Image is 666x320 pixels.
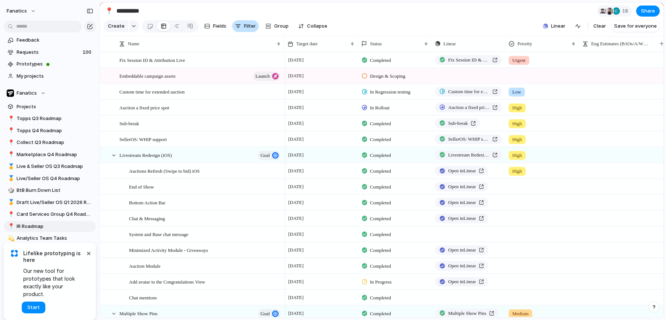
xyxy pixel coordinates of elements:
div: 🚀Q1 TLC Roadmap [4,245,96,256]
span: Open in Linear [448,199,476,206]
span: [DATE] [286,261,306,270]
button: Dismiss [84,249,93,257]
span: Completed [370,168,391,175]
span: Minimized Activity Module - Giveaways [129,246,208,254]
div: 📍 [8,210,13,219]
a: 📍Marketplace Q4 Roadmap [4,149,96,160]
div: 📍Topps Q4 Roadmap [4,125,96,136]
a: 📍IR Roadmap [4,221,96,232]
span: Filter [244,22,256,30]
span: [DATE] [286,135,306,144]
span: Completed [370,215,391,222]
span: Completed [370,183,391,191]
span: Livestream Redesign (iOS and Android) [448,151,489,159]
span: In Progress [370,278,392,286]
span: Collect Q3 Roadmap [17,139,93,146]
span: Clear [593,22,606,30]
span: Target date [296,40,318,48]
span: IR Roadmap [17,223,93,230]
span: End of Show [129,182,154,191]
div: 📍 [105,6,113,16]
span: Start [27,304,40,311]
span: [DATE] [286,103,306,112]
button: 🎲 [7,187,14,194]
span: Completed [370,231,391,238]
span: Open in Linear [448,167,476,175]
span: Fanatics [17,89,37,97]
span: Open in Linear [448,246,476,254]
div: 🥇 [8,174,13,183]
span: Collapse [307,22,327,30]
a: Open inLinear [435,166,488,176]
span: Our new tool for prototypes that look exactly like your product. [23,267,85,298]
div: 🥇 [8,198,13,207]
span: SellerOS: WHIP support [448,136,489,143]
a: 🥇Live & Seller OS Q3 Roadmap [4,161,96,172]
button: goal [258,151,280,160]
a: 📍Card Services Group Q4 Roadmap [4,209,96,220]
span: Fields [213,22,226,30]
a: Prototypes [4,59,96,70]
span: 18 [622,7,630,15]
span: Design & Scoping [370,73,405,80]
a: Feedback [4,35,96,46]
span: Completed [370,294,391,302]
a: My projects [4,71,96,82]
span: Urgent [512,57,526,64]
div: 🥇Live/Seller OS Q4 Roadmap [4,173,96,184]
button: 📍 [7,151,14,158]
span: Auction a fixed price spot [448,104,489,111]
a: Open inLinear [435,214,488,223]
span: Livestream Redesign (iOS) [119,151,172,159]
span: [DATE] [286,198,306,207]
a: Fix Session ID & Attribution Live [435,55,502,65]
div: 📍 [8,115,13,123]
span: [DATE] [286,56,306,64]
button: 💫 [7,235,14,242]
span: Save for everyone [614,22,657,30]
span: Requests [17,49,80,56]
span: Open in Linear [448,278,476,285]
span: Fix Session ID & Attribution Live [448,56,489,64]
div: 📍Collect Q3 Roadmap [4,137,96,148]
span: Auction a fixed price spot [119,103,169,112]
span: Chat mentions [129,293,157,302]
a: Open inLinear [435,245,488,255]
span: SellerOS: WHIP support [119,135,167,143]
a: SellerOS: WHIP support [435,134,502,144]
div: 📍Topps Q3 Roadmap [4,113,96,124]
button: 📍 [103,5,115,17]
span: High [512,152,522,159]
button: Filter [232,20,259,32]
span: Live & Seller OS Q3 Roadmap [17,163,93,170]
span: Card Services Group Q4 Roadmap [17,211,93,218]
span: Auctions Refresh (Swipe to bid) iOS [129,166,200,175]
span: Custom time for extended auction [119,87,185,96]
span: Chat & Messaging [129,214,165,222]
span: Topps Q3 Roadmap [17,115,93,122]
span: Completed [370,152,391,159]
button: fanatics [3,5,40,17]
span: High [512,120,522,127]
span: Topps Q4 Roadmap [17,127,93,134]
button: Start [22,302,45,313]
button: 📍 [7,211,14,218]
span: High [512,168,522,175]
span: Draft Live/Seller OS Q1 2026 Roadmap [17,199,93,206]
span: [DATE] [286,166,306,175]
a: Open inLinear [435,198,488,207]
span: BtB Burn Down List [17,187,93,194]
a: Auction a fixed price spot [435,103,502,112]
a: 💫Analytics Team Tasks [4,233,96,244]
button: 📍 [7,223,14,230]
span: [DATE] [286,71,306,80]
span: Priority [517,40,532,48]
span: Multiple Show Pins [448,310,486,317]
button: Clear [590,20,609,32]
span: Custom time for extended auction [448,88,489,95]
span: Completed [370,263,391,270]
span: Name [128,40,139,48]
button: 📍 [7,139,14,146]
